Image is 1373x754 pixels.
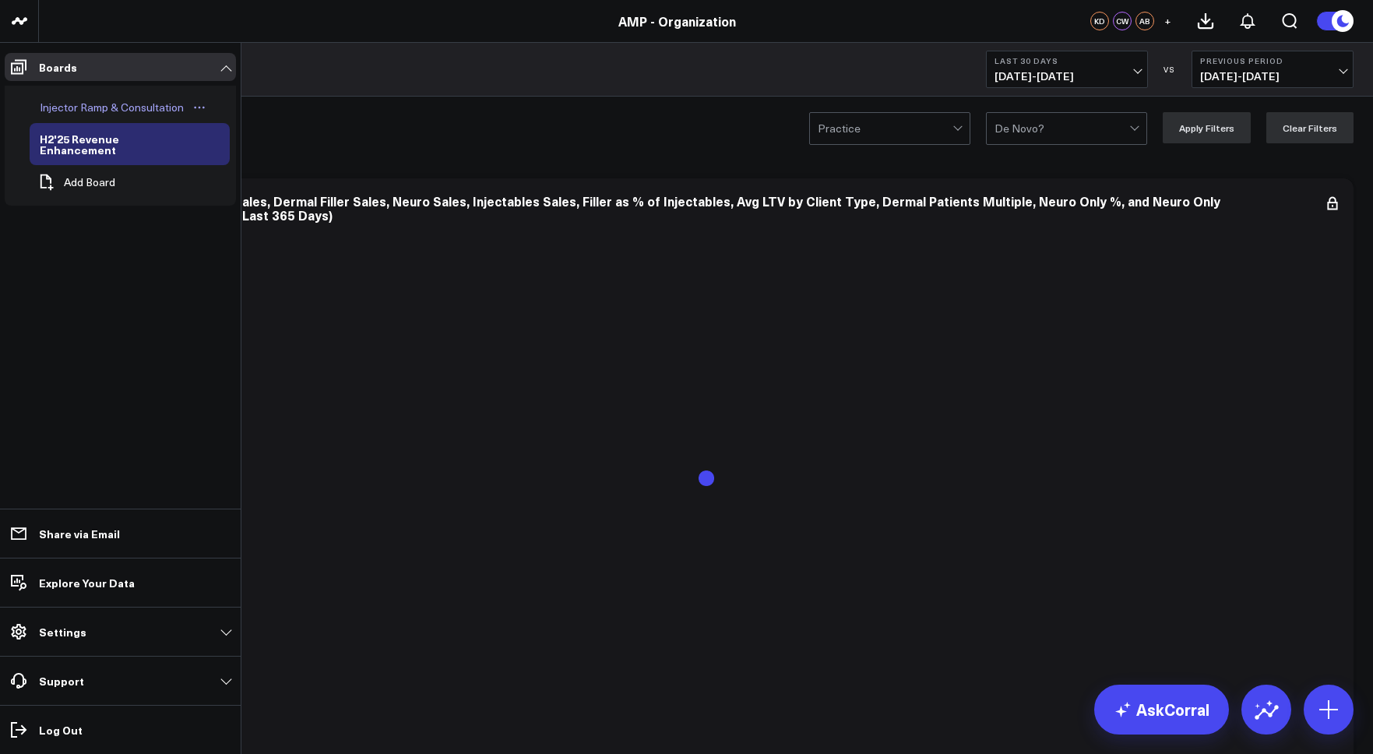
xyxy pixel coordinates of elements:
p: Explore Your Data [39,576,135,589]
p: Boards [39,61,77,73]
div: Correlation Between Total Sales, Dermal Filler Sales, Neuro Sales, Injectables Sales, Filler as %... [70,192,1220,224]
button: Add Board [30,165,123,199]
div: VS [1156,65,1184,74]
span: + [1164,16,1171,26]
div: H2'25 Revenue Enhancement [36,129,192,159]
button: Open board menu [188,101,211,114]
button: Last 30 Days[DATE]-[DATE] [986,51,1148,88]
button: Clear Filters [1266,112,1354,143]
p: Settings [39,625,86,638]
a: H2'25 Revenue EnhancementOpen board menu [30,123,220,165]
b: Previous Period [1200,56,1345,65]
span: Add Board [64,176,115,188]
div: Injector Ramp & Consultation [36,98,188,117]
a: Log Out [5,716,236,744]
a: AskCorral [1094,685,1229,735]
a: Injector Ramp & ConsultationOpen board menu [30,92,217,123]
div: CW [1113,12,1132,30]
p: Log Out [39,724,83,736]
div: AB [1135,12,1154,30]
p: Share via Email [39,527,120,540]
p: Support [39,675,84,687]
span: [DATE] - [DATE] [1200,70,1345,83]
button: + [1158,12,1177,30]
div: KD [1090,12,1109,30]
button: Previous Period[DATE]-[DATE] [1192,51,1354,88]
a: AMP - Organization [618,12,736,30]
b: Last 30 Days [995,56,1139,65]
span: [DATE] - [DATE] [995,70,1139,83]
button: Apply Filters [1163,112,1251,143]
